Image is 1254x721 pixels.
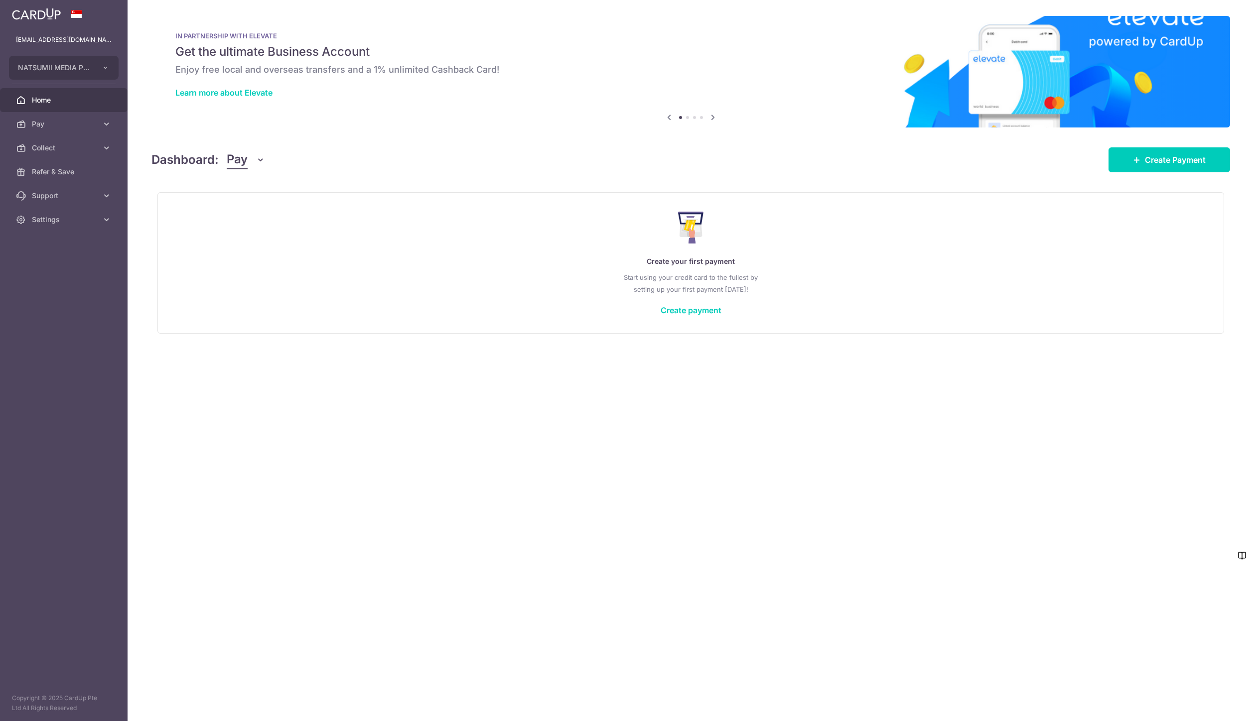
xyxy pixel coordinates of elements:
[18,63,92,73] span: NATSUMII MEDIA PTE. LTD.
[175,88,273,98] a: Learn more about Elevate
[1145,154,1206,166] span: Create Payment
[1109,147,1230,172] a: Create Payment
[175,32,1206,40] p: IN PARTNERSHIP WITH ELEVATE
[12,8,61,20] img: CardUp
[32,215,98,225] span: Settings
[227,150,265,169] button: Pay
[661,305,721,315] a: Create payment
[178,255,1204,267] p: Create your first payment
[151,16,1230,127] img: Renovation banner
[678,212,703,243] img: Make Payment
[9,56,119,80] button: NATSUMII MEDIA PTE. LTD.
[32,143,98,153] span: Collect
[32,167,98,177] span: Refer & Save
[175,44,1206,60] h5: Get the ultimate Business Account
[32,95,98,105] span: Home
[227,150,248,169] span: Pay
[175,64,1206,76] h6: Enjoy free local and overseas transfers and a 1% unlimited Cashback Card!
[151,151,219,169] h4: Dashboard:
[16,35,112,45] p: [EMAIL_ADDRESS][DOMAIN_NAME]
[32,191,98,201] span: Support
[178,271,1204,295] p: Start using your credit card to the fullest by setting up your first payment [DATE]!
[32,119,98,129] span: Pay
